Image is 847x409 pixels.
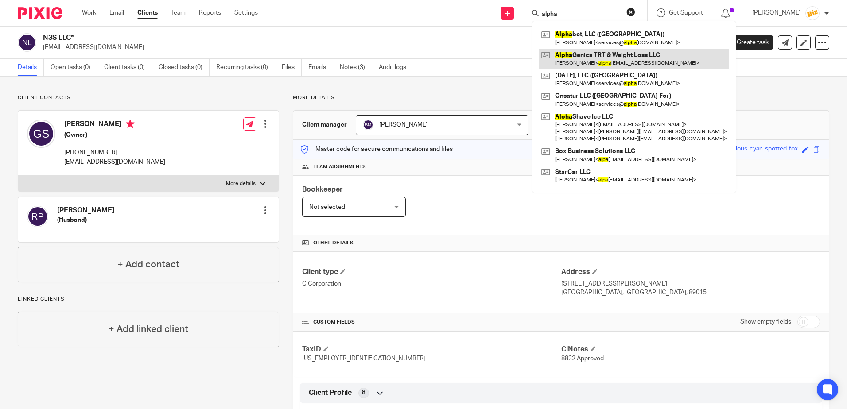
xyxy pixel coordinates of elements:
[561,355,604,362] span: 8832 Approved
[64,148,165,157] p: [PHONE_NUMBER]
[18,94,279,101] p: Client contacts
[18,33,36,52] img: svg%3E
[64,158,165,166] p: [EMAIL_ADDRESS][DOMAIN_NAME]
[51,59,97,76] a: Open tasks (0)
[626,8,635,16] button: Clear
[379,59,413,76] a: Audit logs
[199,8,221,17] a: Reports
[302,279,561,288] p: C Corporation
[234,8,258,17] a: Settings
[302,355,426,362] span: [US_EMPLOYER_IDENTIFICATION_NUMBER]
[171,8,186,17] a: Team
[109,8,124,17] a: Email
[64,131,165,139] h5: (Owner)
[18,7,62,19] img: Pixie
[805,6,820,20] img: siteIcon.png
[313,239,354,247] span: Other details
[669,10,703,16] span: Get Support
[561,288,820,297] p: [GEOGRAPHIC_DATA], [GEOGRAPHIC_DATA], 89015
[302,267,561,277] h4: Client type
[313,163,366,170] span: Team assignments
[216,59,275,76] a: Recurring tasks (0)
[282,59,302,76] a: Files
[722,35,773,50] a: Create task
[27,120,55,148] img: svg%3E
[340,59,372,76] a: Notes (3)
[64,120,165,131] h4: [PERSON_NAME]
[117,258,179,271] h4: + Add contact
[109,322,188,336] h4: + Add linked client
[82,8,96,17] a: Work
[159,59,210,76] a: Closed tasks (0)
[561,267,820,277] h4: Address
[104,59,152,76] a: Client tasks (0)
[302,186,343,193] span: Bookkeeper
[57,216,114,224] h5: (Husband)
[561,279,820,288] p: [STREET_ADDRESS][PERSON_NAME]
[362,388,365,397] span: 8
[43,33,575,42] h2: N3S LLC*
[309,204,345,210] span: Not selected
[721,144,798,154] div: ferocious-cyan-spotted-fox
[57,206,114,215] h4: [PERSON_NAME]
[27,206,48,227] img: svg%3E
[18,296,279,303] p: Linked clients
[302,319,561,326] h4: CUSTOM FIELDS
[137,8,158,17] a: Clients
[126,120,135,128] i: Primary
[18,59,44,76] a: Details
[302,120,347,129] h3: Client manager
[226,180,256,187] p: More details
[309,388,352,397] span: Client Profile
[561,345,820,354] h4: ClNotes
[293,94,829,101] p: More details
[43,43,709,52] p: [EMAIL_ADDRESS][DOMAIN_NAME]
[541,11,621,19] input: Search
[302,345,561,354] h4: TaxID
[308,59,333,76] a: Emails
[300,145,453,154] p: Master code for secure communications and files
[752,8,801,17] p: [PERSON_NAME]
[379,122,428,128] span: [PERSON_NAME]
[363,120,373,130] img: svg%3E
[740,317,791,326] label: Show empty fields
